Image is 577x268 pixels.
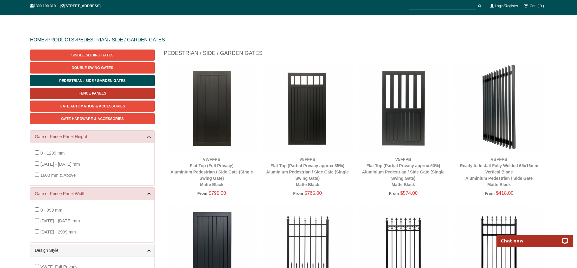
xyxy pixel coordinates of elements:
[59,79,126,83] span: Pedestrian / Side / Garden Gates
[40,151,65,155] span: 0 - 1299 mm
[496,191,514,196] span: $418.00
[40,230,76,234] span: [DATE] - 2999 mm
[197,191,207,196] span: From
[61,117,124,121] span: Gate Hardware & Accessories
[40,208,62,212] span: 0 - 999 mm
[400,191,418,196] span: $574.00
[460,157,538,187] a: VBFFPBReady to Install Fully Welded 65x16mm Vertical BladeAluminium Pedestrian / Side GateMatte B...
[454,63,544,153] img: VBFFPB - Ready to Install Fully Welded 65x16mm Vertical Blade - Aluminium Pedestrian / Side Gate ...
[30,101,155,112] a: Gate Automation & Accessories
[495,4,518,8] a: Login/Register
[30,75,155,86] a: Pedestrian / Side / Garden Gates
[170,157,253,187] a: VWFFPBFlat Top (Full Privacy)Aluminium Pedestrian / Side Gate (Single Swing Gate)Matte Black
[71,53,113,57] span: Single Sliding Gates
[40,173,76,178] span: 1600 mm & Above
[30,88,155,99] a: Fence Panels
[30,113,155,124] a: Gate Hardware & Accessories
[35,134,150,140] a: Gate or Fence Panel Height
[35,247,150,254] a: Design Style
[389,191,399,196] span: From
[304,191,322,196] span: $765.00
[79,91,106,95] span: Fence Panels
[35,191,150,197] a: Gate or Fence Panel Width
[40,162,80,167] span: [DATE] - [DATE] mm
[263,63,353,153] img: V8FFPB - Flat Top (Partial Privacy approx.85%) - Aluminium Pedestrian / Side Gate (Single Swing G...
[485,191,495,196] span: From
[164,50,547,60] h1: Pedestrian / Side / Garden Gates
[493,228,577,247] iframe: LiveChat chat widget
[30,30,547,50] div: > >
[266,157,349,187] a: V8FFPBFlat Top (Partial Privacy approx.85%)Aluminium Pedestrian / Side Gate (Single Swing Gate)Ma...
[293,191,303,196] span: From
[30,37,44,42] a: HOME
[30,4,101,8] span: 1300 100 310 | [STREET_ADDRESS]
[209,191,226,196] span: $795.00
[60,104,125,108] span: Gate Automation & Accessories
[359,63,448,153] img: V5FFPB - Flat Top (Partial Privacy approx.50%) - Aluminium Pedestrian / Side Gate (Single Swing G...
[167,63,257,153] img: VWFFPB - Flat Top (Full Privacy) - Aluminium Pedestrian / Side Gate (Single Swing Gate) - Matte B...
[30,62,155,73] a: Double Swing Gates
[409,2,476,10] input: SEARCH PRODUCTS
[40,218,80,223] span: [DATE] - [DATE] mm
[72,66,113,70] span: Double Swing Gates
[530,4,544,8] span: Cart ( 0 )
[30,50,155,61] a: Single Sliding Gates
[47,37,74,42] a: PRODUCTS
[362,157,445,187] a: V5FFPBFlat Top (Partial Privacy approx.50%)Aluminium Pedestrian / Side Gate (Single Swing Gate)Ma...
[77,37,165,42] a: PEDESTRIAN / SIDE / GARDEN GATES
